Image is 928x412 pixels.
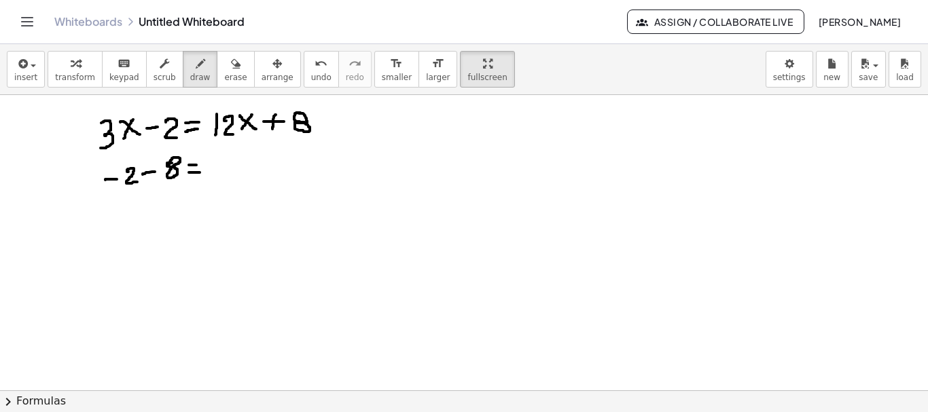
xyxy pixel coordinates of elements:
[818,16,901,28] span: [PERSON_NAME]
[190,73,211,82] span: draw
[460,51,514,88] button: fullscreen
[889,51,921,88] button: load
[154,73,176,82] span: scrub
[338,51,372,88] button: redoredo
[426,73,450,82] span: larger
[816,51,849,88] button: new
[807,10,912,34] button: [PERSON_NAME]
[217,51,254,88] button: erase
[304,51,339,88] button: undoundo
[224,73,247,82] span: erase
[315,56,327,72] i: undo
[109,73,139,82] span: keypad
[118,56,130,72] i: keyboard
[16,11,38,33] button: Toggle navigation
[349,56,361,72] i: redo
[467,73,507,82] span: fullscreen
[418,51,457,88] button: format_sizelarger
[346,73,364,82] span: redo
[254,51,301,88] button: arrange
[390,56,403,72] i: format_size
[773,73,806,82] span: settings
[431,56,444,72] i: format_size
[14,73,37,82] span: insert
[55,73,95,82] span: transform
[183,51,218,88] button: draw
[382,73,412,82] span: smaller
[54,15,122,29] a: Whiteboards
[374,51,419,88] button: format_sizesmaller
[262,73,293,82] span: arrange
[851,51,886,88] button: save
[311,73,332,82] span: undo
[896,73,914,82] span: load
[859,73,878,82] span: save
[766,51,813,88] button: settings
[102,51,147,88] button: keyboardkeypad
[146,51,183,88] button: scrub
[823,73,840,82] span: new
[7,51,45,88] button: insert
[48,51,103,88] button: transform
[627,10,804,34] button: Assign / Collaborate Live
[639,16,793,28] span: Assign / Collaborate Live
